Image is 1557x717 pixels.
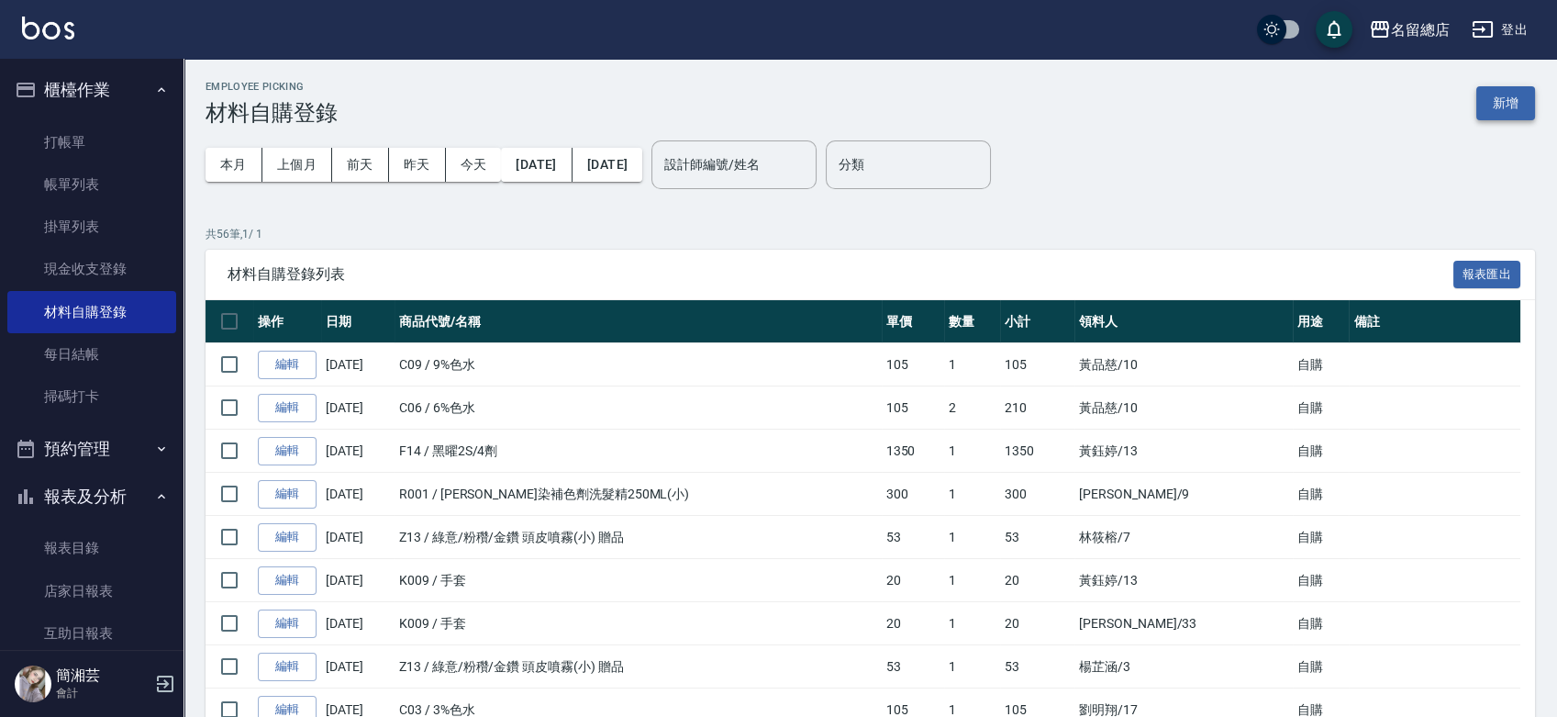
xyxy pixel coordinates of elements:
[1464,13,1535,47] button: 登出
[258,653,317,681] a: 編輯
[882,473,944,516] td: 300
[258,566,317,595] a: 編輯
[1000,430,1074,473] td: 1350
[206,81,338,93] h2: Employee Picking
[1074,602,1293,645] td: [PERSON_NAME] /33
[1453,264,1521,282] a: 報表匯出
[944,300,1001,343] th: 數量
[1074,300,1293,343] th: 領料人
[56,667,150,685] h5: 簡湘芸
[1074,430,1293,473] td: 黃鈺婷 /13
[206,226,1535,242] p: 共 56 筆, 1 / 1
[1293,559,1350,602] td: 自購
[1476,86,1535,120] button: 新增
[395,343,882,387] td: C09 / 9%色水
[1293,300,1350,343] th: 用途
[258,437,317,465] a: 編輯
[944,387,1001,430] td: 2
[7,473,176,521] button: 報表及分析
[1074,473,1293,516] td: [PERSON_NAME] /9
[395,516,882,559] td: Z13 / 綠意/粉穳/金鑽 頭皮噴霧(小) 贈品
[321,387,395,430] td: [DATE]
[882,300,944,343] th: 單價
[1391,18,1450,41] div: 名留總店
[395,473,882,516] td: R001 / [PERSON_NAME]染補色劑洗髮精250ML(小)
[1293,473,1350,516] td: 自購
[1000,559,1074,602] td: 20
[395,559,882,602] td: K009 / 手套
[1293,645,1350,689] td: 自購
[882,516,944,559] td: 53
[1000,602,1074,645] td: 20
[321,430,395,473] td: [DATE]
[7,291,176,333] a: 材料自購登錄
[321,343,395,387] td: [DATE]
[7,425,176,473] button: 預約管理
[206,100,338,126] h3: 材料自購登錄
[258,394,317,422] a: 編輯
[395,645,882,689] td: Z13 / 綠意/粉穳/金鑽 頭皮噴霧(小) 贈品
[56,685,150,701] p: 會計
[7,612,176,655] a: 互助日報表
[395,300,882,343] th: 商品代號/名稱
[944,473,1001,516] td: 1
[1293,343,1350,387] td: 自購
[1453,261,1521,289] button: 報表匯出
[321,645,395,689] td: [DATE]
[262,148,332,182] button: 上個月
[395,430,882,473] td: F14 / 黑曜2S/4劑
[253,300,321,343] th: 操作
[258,480,317,509] a: 編輯
[7,333,176,375] a: 每日結帳
[1316,11,1352,48] button: save
[1000,343,1074,387] td: 105
[1000,387,1074,430] td: 210
[1349,300,1519,343] th: 備註
[7,375,176,418] a: 掃碼打卡
[395,602,882,645] td: K009 / 手套
[1000,300,1074,343] th: 小計
[1000,645,1074,689] td: 53
[944,430,1001,473] td: 1
[882,559,944,602] td: 20
[944,559,1001,602] td: 1
[446,148,502,182] button: 今天
[1476,94,1535,111] a: 新增
[882,645,944,689] td: 53
[7,206,176,248] a: 掛單列表
[15,666,51,702] img: Person
[882,343,944,387] td: 105
[944,602,1001,645] td: 1
[882,387,944,430] td: 105
[882,430,944,473] td: 1350
[944,645,1001,689] td: 1
[1074,645,1293,689] td: 楊芷涵 /3
[321,516,395,559] td: [DATE]
[258,610,317,638] a: 編輯
[7,570,176,612] a: 店家日報表
[1362,11,1457,49] button: 名留總店
[395,387,882,430] td: C06 / 6%色水
[1293,387,1350,430] td: 自購
[321,473,395,516] td: [DATE]
[1293,516,1350,559] td: 自購
[944,343,1001,387] td: 1
[321,300,395,343] th: 日期
[206,148,262,182] button: 本月
[22,17,74,39] img: Logo
[7,66,176,114] button: 櫃檯作業
[1000,473,1074,516] td: 300
[1000,516,1074,559] td: 53
[573,148,642,182] button: [DATE]
[7,121,176,163] a: 打帳單
[332,148,389,182] button: 前天
[1074,516,1293,559] td: 林筱榕 /7
[501,148,572,182] button: [DATE]
[321,559,395,602] td: [DATE]
[1074,343,1293,387] td: 黃品慈 /10
[1293,430,1350,473] td: 自購
[7,248,176,290] a: 現金收支登錄
[389,148,446,182] button: 昨天
[258,523,317,552] a: 編輯
[228,265,1453,284] span: 材料自購登錄列表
